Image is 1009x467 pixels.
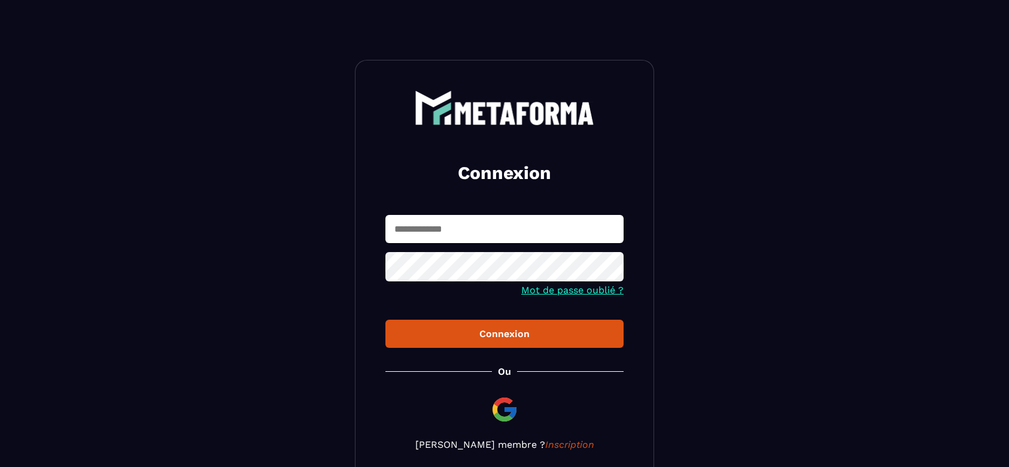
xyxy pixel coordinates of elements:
[490,395,519,424] img: google
[395,328,614,339] div: Connexion
[521,284,624,296] a: Mot de passe oublié ?
[400,161,609,185] h2: Connexion
[498,366,511,377] p: Ou
[415,90,594,125] img: logo
[385,439,624,450] p: [PERSON_NAME] membre ?
[385,90,624,125] a: logo
[545,439,594,450] a: Inscription
[385,320,624,348] button: Connexion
